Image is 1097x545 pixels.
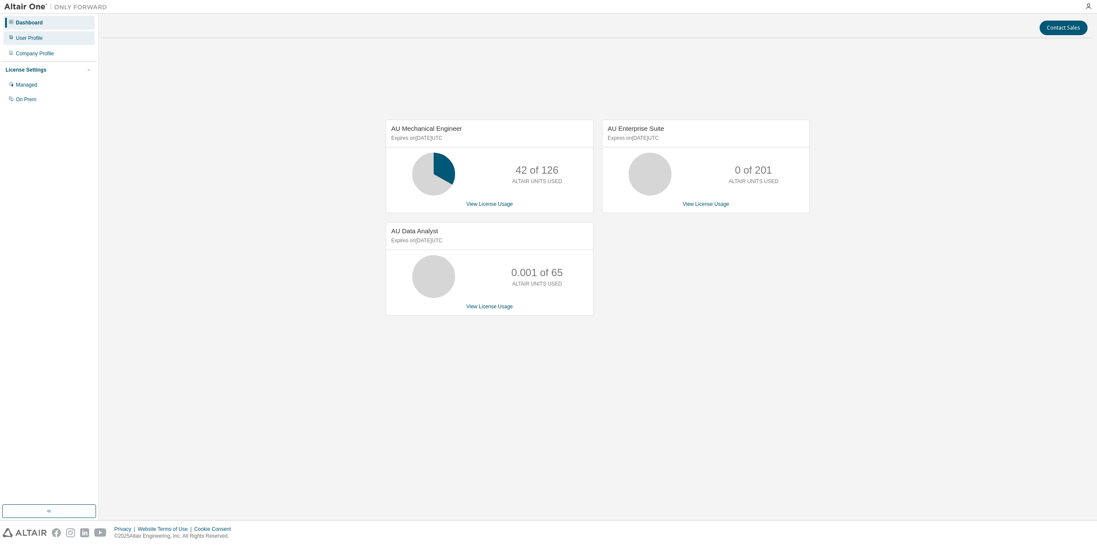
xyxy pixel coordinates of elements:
[1040,21,1088,35] button: Contact Sales
[608,125,664,132] span: AU Enterprise Suite
[4,3,111,11] img: Altair One
[608,135,802,142] p: Expires on [DATE] UTC
[94,528,107,537] img: youtube.svg
[138,526,194,533] div: Website Terms of Use
[66,528,75,537] img: instagram.svg
[516,163,558,178] p: 42 of 126
[6,66,46,73] div: License Settings
[114,533,236,540] p: © 2025 Altair Engineering, Inc. All Rights Reserved.
[466,304,513,310] a: View License Usage
[80,528,89,537] img: linkedin.svg
[16,19,43,26] div: Dashboard
[391,237,586,244] p: Expires on [DATE] UTC
[194,526,236,533] div: Cookie Consent
[735,163,772,178] p: 0 of 201
[512,178,562,185] p: ALTAIR UNITS USED
[114,526,138,533] div: Privacy
[511,265,563,280] p: 0.001 of 65
[16,35,43,42] div: User Profile
[391,135,586,142] p: Expires on [DATE] UTC
[16,81,37,88] div: Managed
[466,201,513,207] a: View License Usage
[512,280,562,288] p: ALTAIR UNITS USED
[16,96,36,103] div: On Prem
[16,50,54,57] div: Company Profile
[391,125,462,132] span: AU Mechanical Engineer
[391,227,438,235] span: AU Data Analyst
[728,178,778,185] p: ALTAIR UNITS USED
[683,201,729,207] a: View License Usage
[52,528,61,537] img: facebook.svg
[3,528,47,537] img: altair_logo.svg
